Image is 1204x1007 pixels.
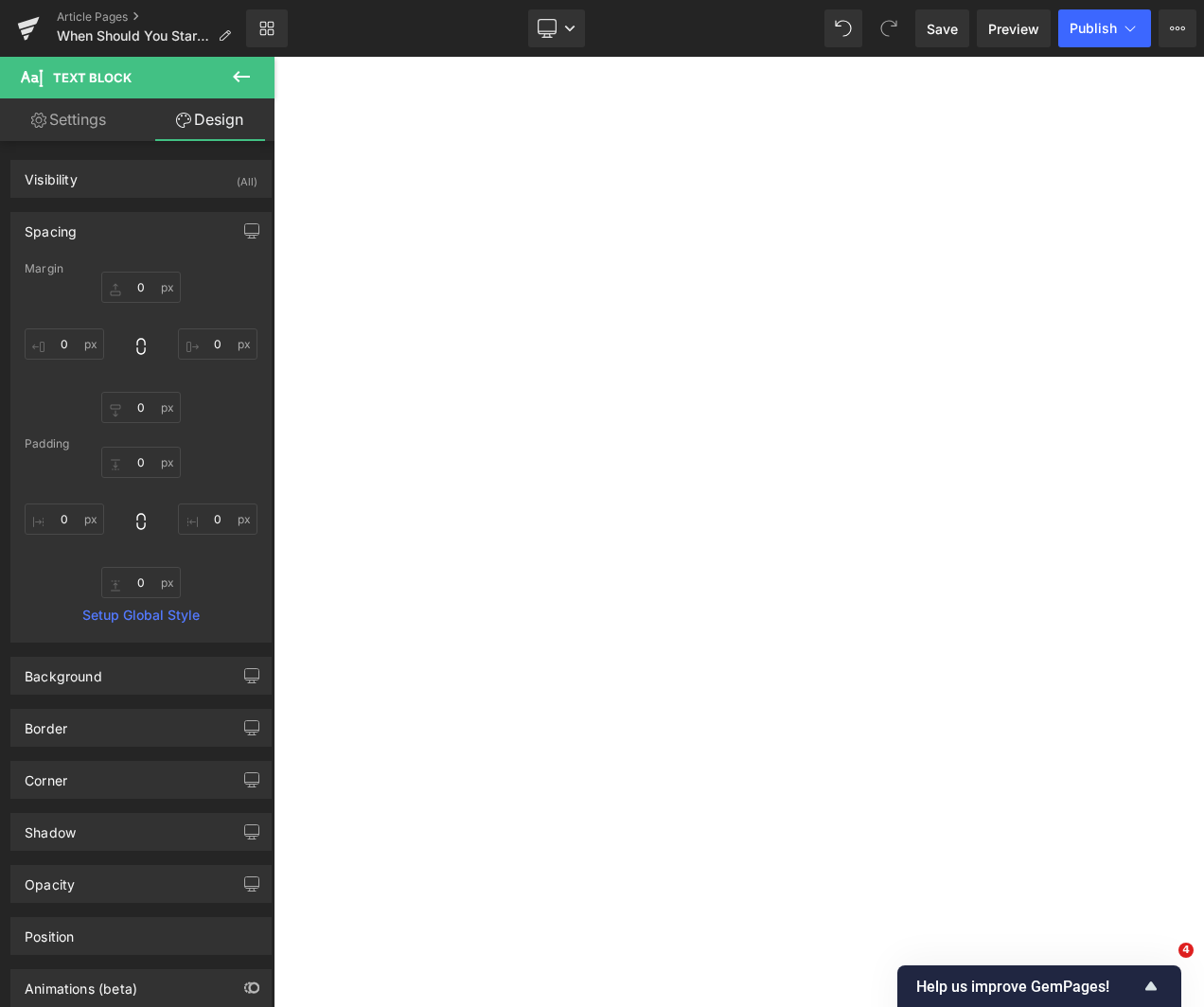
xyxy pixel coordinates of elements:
[25,213,77,239] div: Spacing
[246,9,288,47] a: New Library
[25,437,257,450] div: Padding
[25,970,137,997] div: Animations (beta)
[178,503,257,535] input: 0
[101,447,181,478] input: 0
[927,19,958,39] span: Save
[25,710,67,736] div: Border
[237,161,257,192] div: (All)
[25,918,74,945] div: Position
[25,161,78,187] div: Visibility
[178,328,257,360] input: 0
[101,392,181,423] input: 0
[1159,9,1196,47] button: More
[57,9,246,25] a: Article Pages
[25,866,75,892] div: Opacity
[916,975,1162,998] button: Show survey - Help us improve GemPages!
[25,262,257,275] div: Margin
[101,567,181,598] input: 0
[25,814,76,840] div: Shadow
[1140,943,1185,988] iframe: Intercom live chat
[25,658,102,684] div: Background
[25,608,257,623] a: Setup Global Style
[1178,943,1194,958] span: 4
[824,9,862,47] button: Undo
[916,978,1140,996] span: Help us improve GemPages!
[25,328,104,360] input: 0
[101,272,181,303] input: 0
[53,70,132,85] span: Text Block
[977,9,1051,47] a: Preview
[870,9,908,47] button: Redo
[1070,21,1117,36] span: Publish
[988,19,1039,39] span: Preview
[141,98,278,141] a: Design
[57,28,210,44] span: When Should You Start Shopping for an Engagement Ring?
[25,503,104,535] input: 0
[1058,9,1151,47] button: Publish
[25,762,67,788] div: Corner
